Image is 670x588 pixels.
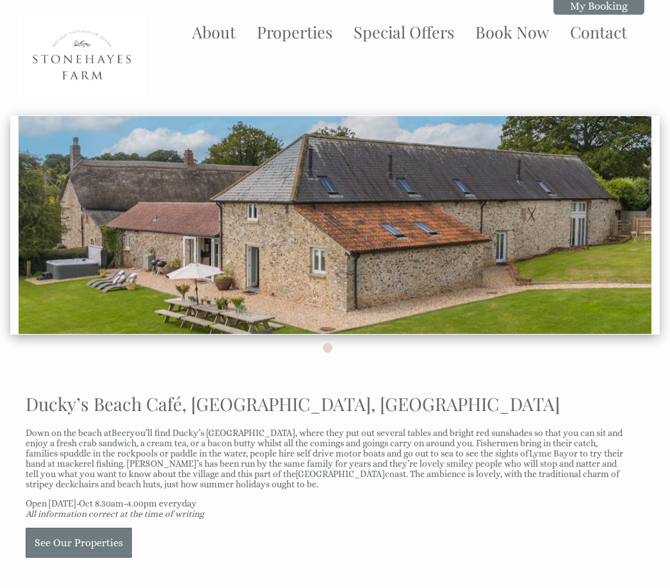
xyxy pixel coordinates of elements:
[529,448,569,458] a: Lyme Bay
[26,498,629,519] p: Open [DATE]-Oct 8.30am-4.00pm everyday
[475,21,549,42] a: Book Now
[26,508,204,519] em: All information correct at the time of writing
[354,21,454,42] a: Special Offers
[111,428,130,438] a: Beer
[192,21,236,42] a: About
[26,392,629,416] h1: Ducky’s Beach Café, [GEOGRAPHIC_DATA], [GEOGRAPHIC_DATA]
[26,428,629,489] p: Down on the beach at you’ll find Ducky’s [GEOGRAPHIC_DATA], where they put out several tables and...
[296,469,385,479] a: [GEOGRAPHIC_DATA]
[18,16,146,96] img: Stonehayes Farm
[257,21,332,42] a: Properties
[26,528,132,558] a: See Our Properties
[570,21,627,42] a: Contact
